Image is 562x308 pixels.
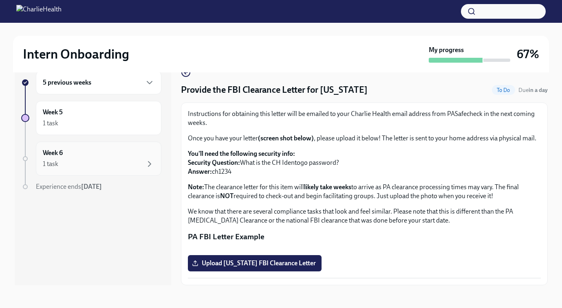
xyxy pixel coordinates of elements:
span: Experience ends [36,183,102,190]
div: 1 task [43,119,58,128]
p: What is the CH Identogo password? ch1234 [188,149,541,176]
h6: Week 5 [43,108,63,117]
p: The clearance letter for this item will to arrive as PA clearance processing times may vary. The ... [188,183,541,201]
span: Due [518,87,548,94]
p: Once you have your letter , please upload it below! The letter is sent to your home address via p... [188,134,541,143]
strong: likely take weeks [304,183,351,191]
strong: My progress [429,46,464,55]
label: Upload [US_STATE] FBI Clearance Letter [188,255,322,271]
span: October 8th, 2025 10:00 [518,86,548,94]
p: We know that there are several compliance tasks that look and feel similar. Please note that this... [188,207,541,225]
strong: (screen shot below) [258,134,314,142]
a: Week 61 task [21,142,161,176]
h6: 5 previous weeks [43,78,91,87]
p: PA FBI Letter Example [188,232,541,242]
h3: 67% [517,47,539,61]
img: CharlieHealth [16,5,62,18]
div: 1 task [43,159,58,168]
a: Week 51 task [21,101,161,135]
h6: Week 6 [43,149,63,157]
h4: Provide the FBI Clearance Letter for [US_STATE] [181,84,368,96]
strong: NOT [220,192,234,200]
strong: You'll need the following security info: [188,150,295,157]
strong: Answer: [188,168,212,175]
div: 5 previous weeks [36,71,161,94]
p: Instructions for obtaining this letter will be emailed to your Charlie Health email address from ... [188,109,541,127]
span: To Do [492,87,515,93]
span: Upload [US_STATE] FBI Clearance Letter [194,259,316,267]
strong: in a day [529,87,548,94]
h2: Intern Onboarding [23,46,129,62]
strong: Note: [188,183,204,191]
strong: [DATE] [81,183,102,190]
strong: Security Question: [188,159,240,166]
